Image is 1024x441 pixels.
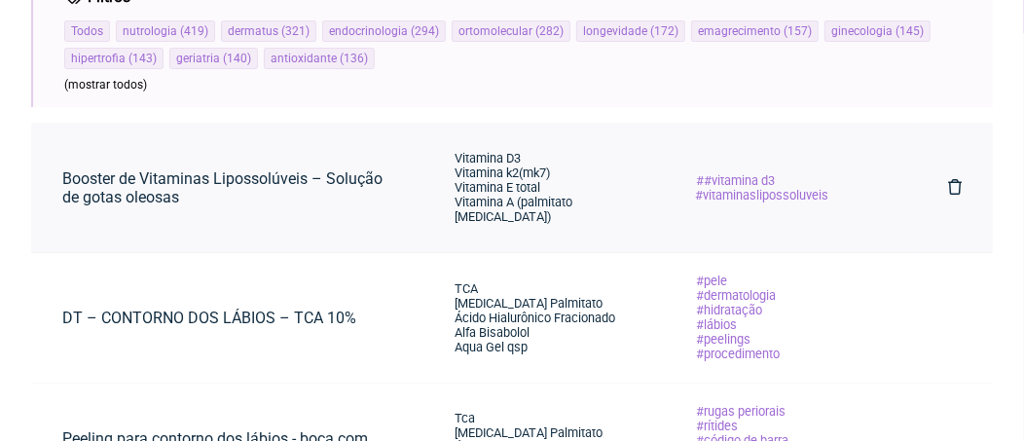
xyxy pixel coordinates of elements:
[695,332,752,347] span: peelings
[71,52,157,65] a: hipertrofia(143)
[695,288,778,303] span: dermatologia
[126,52,157,65] span: ( 143 )
[781,24,812,38] span: ( 157 )
[220,52,251,65] span: ( 140 )
[695,274,729,288] span: pele
[228,24,278,38] span: dermatus
[664,158,917,218] a: #vitamina d3 #vitaminaslipossoluveis
[177,24,208,38] span: ( 419 )
[455,151,521,165] span: Vitamina D3
[532,24,564,38] span: ( 282 )
[455,281,478,296] span: TCA
[455,165,550,180] span: Vitamina k2(mk7)
[228,24,310,38] a: dermatus(321)
[455,195,572,224] span: Vitamina A (palmitato [MEDICAL_DATA])
[458,24,564,38] a: ortomolecular(282)
[278,24,310,38] span: ( 321 )
[123,24,177,38] span: nutrologia
[455,325,530,340] span: Alfa Bisabolol
[31,293,387,343] a: DT – CONTORNO DOS LÁBIOS – TCA 10%
[893,24,924,38] span: ( 145 )
[329,24,439,38] a: endocrinologia(294)
[176,52,220,65] span: geriatria
[583,24,678,38] a: longevidade(172)
[455,425,603,440] span: [MEDICAL_DATA] Palmitato
[831,24,924,38] a: ginecologia(145)
[695,404,787,419] span: rugas periorais
[695,419,740,433] span: rítides
[423,253,646,383] a: TCA [MEDICAL_DATA] Palmitato Ácido Hialurônico Fracionado Alfa Bisabolol Aqua Gel qsp
[71,52,126,65] span: hipertrofia
[71,24,103,38] a: Todos
[455,340,528,354] span: Aqua Gel qsp
[337,52,368,65] span: ( 136 )
[455,180,540,195] span: Vitamina E total
[695,173,829,202] span: #vitamina d3 #vitaminaslipossoluveis
[695,303,764,317] span: hidratação
[647,24,678,38] span: ( 172 )
[831,24,893,38] span: ginecologia
[695,347,782,361] span: procedimento
[695,317,739,332] span: lábios
[123,24,208,38] a: nutrologia(419)
[271,52,337,65] span: antioxidante
[458,24,532,38] span: ortomolecular
[455,311,615,325] span: Ácido Hialurônico Fracionado
[408,24,439,38] span: ( 294 )
[64,78,147,92] span: (mostrar todos)
[455,296,603,311] span: [MEDICAL_DATA] Palmitato
[664,258,813,377] a: pele dermatologia hidratação lábios peelings procedimento
[698,24,812,38] a: emagrecimento(157)
[698,24,781,38] span: emagrecimento
[271,52,368,65] a: antioxidante(136)
[455,411,475,425] span: Tca
[583,24,647,38] span: longevidade
[176,52,251,65] a: geriatria(140)
[329,24,408,38] span: endocrinologia
[31,154,423,222] a: Booster de Vitaminas Lipossolúveis – Solução de gotas oleosas
[423,123,664,252] a: Vitamina D3 Vitamina k2(mk7) Vitamina E total Vitamina A (palmitato [MEDICAL_DATA])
